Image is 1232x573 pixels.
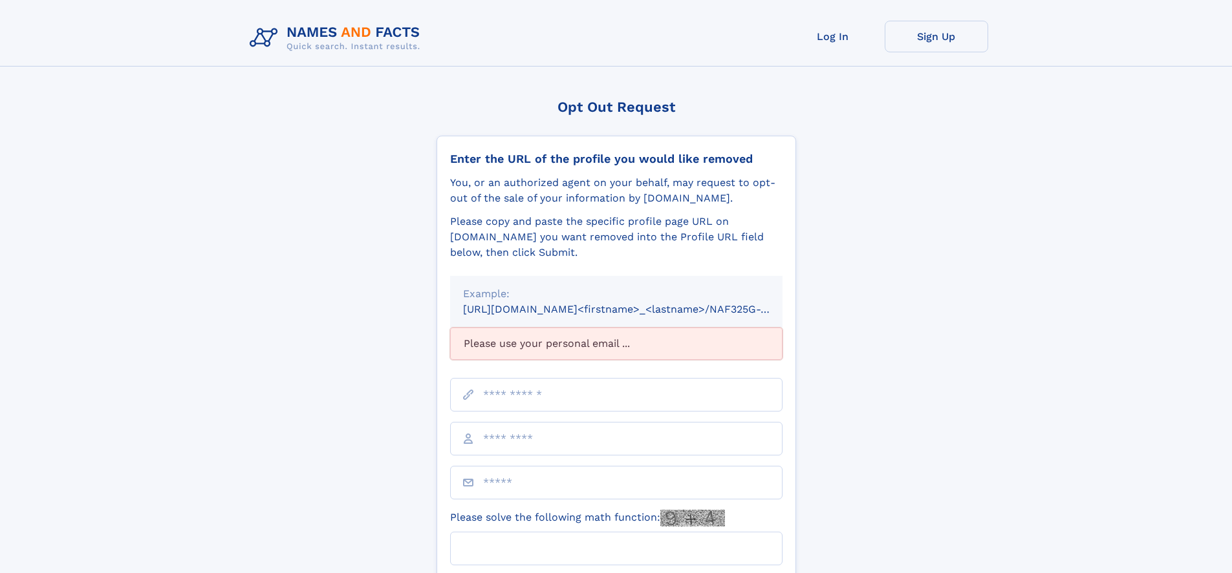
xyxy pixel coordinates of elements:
div: Please copy and paste the specific profile page URL on [DOMAIN_NAME] you want removed into the Pr... [450,214,783,260]
label: Please solve the following math function: [450,510,725,526]
a: Log In [781,21,885,52]
img: Logo Names and Facts [244,21,431,56]
div: Please use your personal email ... [450,328,783,360]
small: [URL][DOMAIN_NAME]<firstname>_<lastname>/NAF325G-xxxxxxxx [463,303,807,315]
div: Enter the URL of the profile you would like removed [450,152,783,166]
div: Opt Out Request [437,99,796,115]
div: Example: [463,286,770,302]
div: You, or an authorized agent on your behalf, may request to opt-out of the sale of your informatio... [450,175,783,206]
a: Sign Up [885,21,988,52]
